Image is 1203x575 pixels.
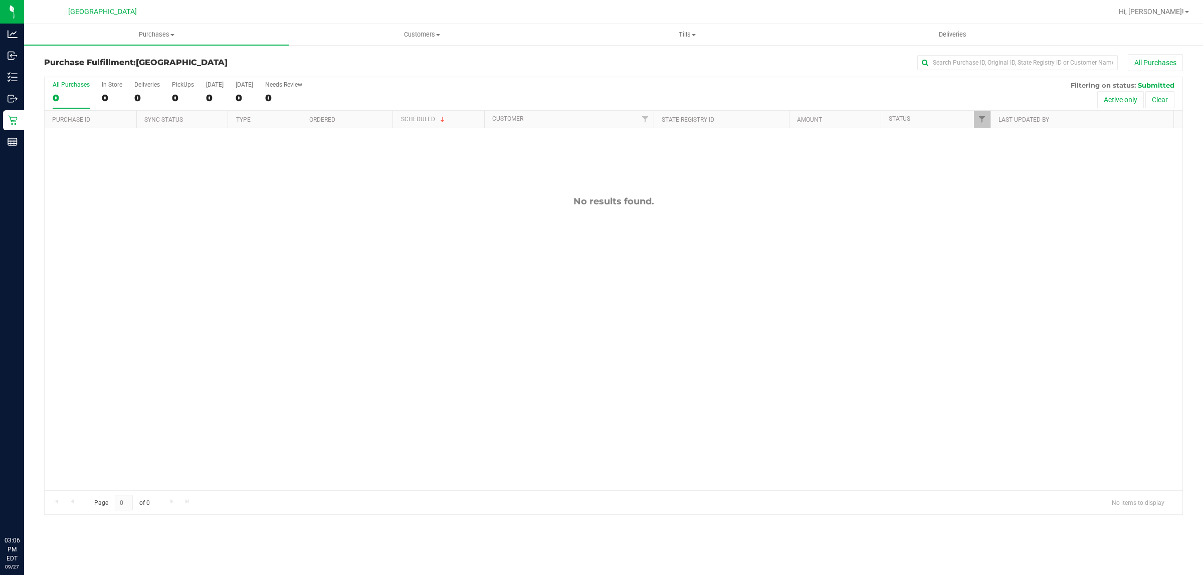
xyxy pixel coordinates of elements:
[1104,495,1172,510] span: No items to display
[289,24,554,45] a: Customers
[1097,91,1144,108] button: Active only
[265,92,302,104] div: 0
[8,29,18,39] inline-svg: Analytics
[206,92,224,104] div: 0
[974,111,990,128] a: Filter
[53,81,90,88] div: All Purchases
[925,30,980,39] span: Deliveries
[8,51,18,61] inline-svg: Inbound
[136,58,228,67] span: [GEOGRAPHIC_DATA]
[917,55,1118,70] input: Search Purchase ID, Original ID, State Registry ID or Customer Name...
[10,495,40,525] iframe: Resource center
[820,24,1085,45] a: Deliveries
[236,116,251,123] a: Type
[102,92,122,104] div: 0
[1138,81,1174,89] span: Submitted
[24,24,289,45] a: Purchases
[8,115,18,125] inline-svg: Retail
[265,81,302,88] div: Needs Review
[24,30,289,39] span: Purchases
[45,196,1182,207] div: No results found.
[5,563,20,570] p: 09/27
[52,116,90,123] a: Purchase ID
[8,94,18,104] inline-svg: Outbound
[309,116,335,123] a: Ordered
[236,92,253,104] div: 0
[236,81,253,88] div: [DATE]
[172,92,194,104] div: 0
[44,58,424,67] h3: Purchase Fulfillment:
[290,30,554,39] span: Customers
[144,116,183,123] a: Sync Status
[53,92,90,104] div: 0
[889,115,910,122] a: Status
[555,30,819,39] span: Tills
[998,116,1049,123] a: Last Updated By
[134,92,160,104] div: 0
[797,116,822,123] a: Amount
[134,81,160,88] div: Deliveries
[492,115,523,122] a: Customer
[68,8,137,16] span: [GEOGRAPHIC_DATA]
[8,72,18,82] inline-svg: Inventory
[1071,81,1136,89] span: Filtering on status:
[1128,54,1183,71] button: All Purchases
[554,24,820,45] a: Tills
[172,81,194,88] div: PickUps
[637,111,653,128] a: Filter
[401,116,447,123] a: Scheduled
[5,536,20,563] p: 03:06 PM EDT
[86,495,158,510] span: Page of 0
[662,116,714,123] a: State Registry ID
[8,137,18,147] inline-svg: Reports
[1119,8,1184,16] span: Hi, [PERSON_NAME]!
[102,81,122,88] div: In Store
[206,81,224,88] div: [DATE]
[1145,91,1174,108] button: Clear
